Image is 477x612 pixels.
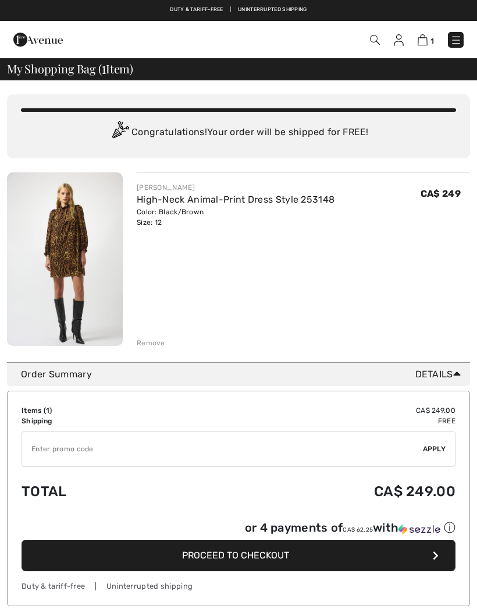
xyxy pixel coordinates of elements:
td: Free [176,416,455,426]
div: Duty & tariff-free | Uninterrupted shipping [22,581,455,592]
img: High-Neck Animal-Print Dress Style 253148 [7,172,123,346]
div: or 4 payments ofCA$ 62.25withSezzle Click to learn more about Sezzle [22,520,455,540]
div: Order Summary [21,367,465,381]
input: Promo code [22,431,423,466]
img: Sezzle [398,524,440,535]
span: 1 [430,37,434,45]
td: CA$ 249.00 [176,472,455,511]
a: 1ère Avenue [13,33,63,44]
td: Items ( ) [22,405,176,416]
span: 1 [46,406,49,415]
span: Details [415,367,465,381]
img: Congratulation2.svg [108,121,131,144]
button: Proceed to Checkout [22,540,455,571]
td: CA$ 249.00 [176,405,455,416]
div: or 4 payments of with [245,520,455,536]
td: Shipping [22,416,176,426]
span: Apply [423,444,446,454]
div: [PERSON_NAME] [137,182,334,193]
img: 1ère Avenue [13,28,63,51]
span: CA$ 249 [421,188,461,199]
div: Remove [137,338,165,348]
a: High-Neck Animal-Print Dress Style 253148 [137,194,334,205]
span: My Shopping Bag ( Item) [7,63,133,75]
span: 1 [102,60,106,75]
img: Search [370,35,380,45]
span: Proceed to Checkout [182,550,289,561]
img: Menu [450,34,462,46]
div: Congratulations! Your order will be shipped for FREE! [21,121,456,144]
a: 1 [418,33,434,47]
img: My Info [394,34,404,46]
span: CA$ 62.25 [343,526,373,533]
div: Color: Black/Brown Size: 12 [137,207,334,228]
img: Shopping Bag [418,34,428,45]
td: Total [22,472,176,511]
